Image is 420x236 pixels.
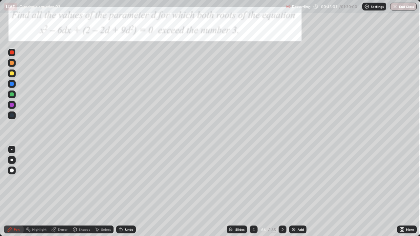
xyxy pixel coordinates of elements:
[271,226,276,232] div: 85
[101,228,111,231] div: Select
[260,227,267,231] div: 66
[371,5,384,8] p: Settings
[390,3,417,10] button: End Class
[298,228,304,231] div: Add
[268,227,270,231] div: /
[79,228,90,231] div: Shapes
[19,4,60,9] p: Quadratic equation 03
[32,228,47,231] div: Highlight
[292,4,310,9] p: Recording
[364,4,369,9] img: class-settings-icons
[285,4,291,9] img: recording.375f2c34.svg
[125,228,133,231] div: Undo
[392,4,398,9] img: end-class-cross
[406,228,414,231] div: More
[14,228,20,231] div: Pen
[291,227,296,232] img: add-slide-button
[6,4,15,9] p: LIVE
[58,228,68,231] div: Eraser
[235,228,244,231] div: Slides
